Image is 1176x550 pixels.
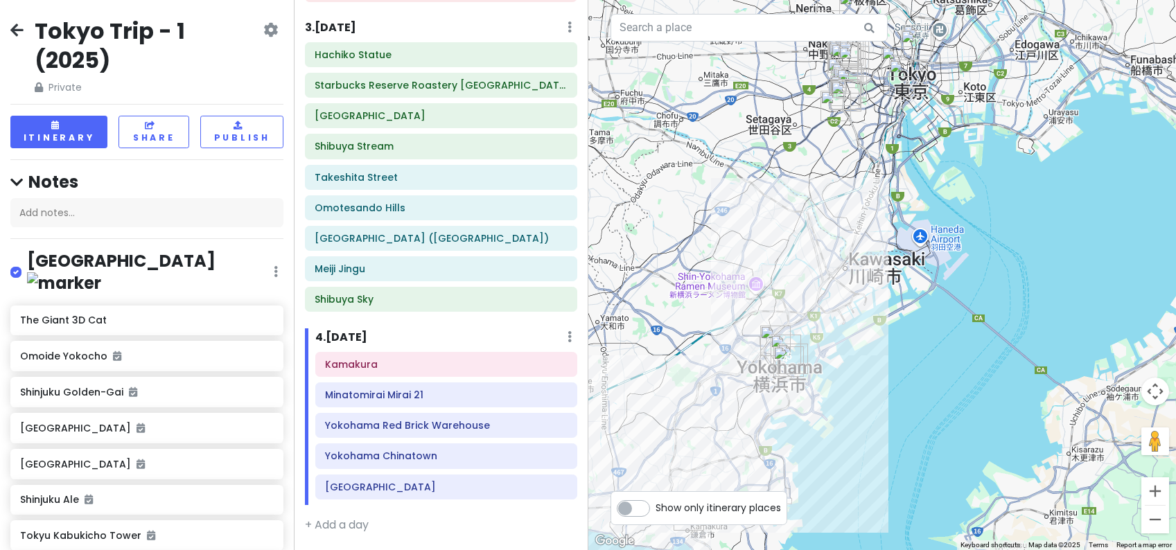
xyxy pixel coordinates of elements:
[305,517,369,533] a: + Add a day
[325,481,568,493] h6: Yamashita Park
[315,171,568,184] h6: Takeshita Street
[20,458,273,470] h6: [GEOGRAPHIC_DATA]
[315,202,568,214] h6: Omotesando Hills
[200,116,283,148] button: Publish
[827,57,858,88] div: Meiji Jingu
[137,459,145,469] i: Added to itinerary
[10,171,283,193] h4: Notes
[35,17,261,74] h2: Tokyo Trip - 1 (2025)
[20,314,273,326] h6: The Giant 3D Cat
[833,67,863,98] div: Tokyu Plaza Harajuku (Harakado)
[1028,541,1080,549] span: Map data ©2025
[1141,378,1169,405] button: Map camera controls
[85,495,93,504] i: Added to itinerary
[20,529,273,542] h6: Tokyu Kabukicho Tower
[20,493,273,506] h6: Shinjuku Ale
[113,351,121,361] i: Added to itinerary
[1089,541,1108,549] a: Terms (opens in new tab)
[315,293,568,305] h6: Shibuya Sky
[10,198,283,227] div: Add notes...
[27,272,101,294] img: marker
[656,500,781,515] span: Show only itinerary places
[325,419,568,432] h6: Yokohama Red Brick Warehouse
[1141,477,1169,505] button: Zoom in
[836,69,867,99] div: Omotesando Hills
[27,250,274,294] h4: [GEOGRAPHIC_DATA]
[325,358,568,371] h6: Kamakura
[1141,506,1169,533] button: Zoom out
[592,532,638,550] img: Google
[831,81,861,112] div: Shibuya Stream
[20,422,273,434] h6: [GEOGRAPHIC_DATA]
[315,48,568,61] h6: Hachiko Statue
[10,116,107,148] button: Itinerary
[119,116,189,148] button: Share
[831,44,861,74] div: Takashimaya Times Square
[820,91,851,121] div: Starbucks Reserve Roastery Tokyo
[325,389,568,401] h6: Minatomirai Mirai 21
[315,232,568,245] h6: Tokyu Plaza Harajuku (Harakado)
[1141,427,1169,455] button: Drag Pegman onto the map to open Street View
[315,109,568,122] h6: Miyashita Park
[305,21,356,35] h6: 3 . [DATE]
[827,37,858,67] div: Omoide Yokocho
[839,46,869,77] div: Shinjuku Gyoen National Garden
[315,263,568,275] h6: Meiji Jingu
[889,60,927,97] div: Uniqlo Ginza Flagship Store
[315,140,568,152] h6: Shibuya Stream
[832,63,862,94] div: Takeshita Street
[829,79,859,109] div: Hachiko Statue
[903,25,933,55] div: Akihabara
[828,42,859,73] div: eggslut Shinjuku Southern Terrace
[592,532,638,550] a: Open this area in Google Maps (opens a new window)
[881,46,912,77] div: Imperial Palace
[830,76,861,106] div: Miyashita Park
[35,80,261,95] span: Private
[20,350,273,362] h6: Omoide Yokocho
[129,387,137,397] i: Added to itinerary
[960,540,1020,550] button: Keyboard shortcuts
[611,14,888,42] input: Search a place
[901,30,931,60] div: Niku-ya-Yokocho Eat-All-You-Can Wagyu Beef Akihabara
[315,330,367,345] h6: 4 . [DATE]
[771,335,801,365] div: Yokohama Red Brick Warehouse
[830,80,861,110] div: Shibuya Sky
[760,326,791,356] div: Minatomirai Mirai 21
[137,423,145,433] i: Added to itinerary
[773,346,804,377] div: Yokohama Chinatown
[778,344,808,374] div: Yamashita Park
[147,531,155,540] i: Added to itinerary
[20,386,273,398] h6: Shinjuku Golden-Gai
[325,450,568,462] h6: Yokohama Chinatown
[315,79,568,91] h6: Starbucks Reserve Roastery Tokyo
[1116,541,1172,549] a: Report a map error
